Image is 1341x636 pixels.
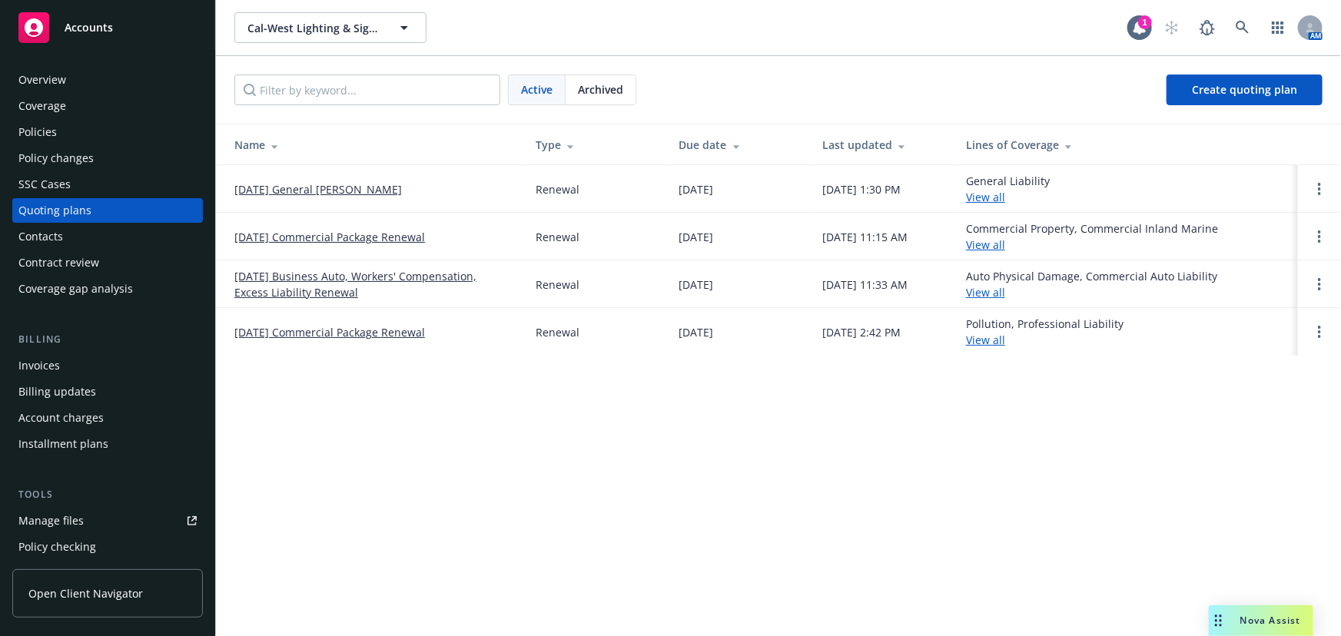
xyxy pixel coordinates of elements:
div: [DATE] 11:15 AM [822,229,908,245]
a: Policies [12,120,203,144]
div: Commercial Property, Commercial Inland Marine [966,220,1218,253]
input: Filter by keyword... [234,75,500,105]
div: 1 [1138,15,1152,29]
div: SSC Cases [18,172,71,197]
div: Policies [18,120,57,144]
div: Manage files [18,508,84,533]
a: Accounts [12,6,203,49]
div: [DATE] 11:33 AM [822,277,908,293]
a: Open options [1310,180,1329,198]
a: Installment plans [12,432,203,456]
a: Open options [1310,275,1329,293]
div: [DATE] 2:42 PM [822,324,901,340]
div: Policy checking [18,535,96,559]
div: Type [536,137,655,153]
span: Nova Assist [1240,614,1301,627]
button: Nova Assist [1209,605,1313,636]
a: Policy checking [12,535,203,559]
span: Create quoting plan [1192,82,1297,97]
a: View all [966,285,1005,300]
div: Pollution, Professional Liability [966,316,1124,348]
div: Coverage gap analysis [18,277,133,301]
a: Coverage [12,94,203,118]
a: Start snowing [1157,12,1187,43]
div: Tools [12,487,203,502]
a: [DATE] Commercial Package Renewal [234,324,425,340]
div: Contract review [18,250,99,275]
a: Open options [1310,227,1329,246]
div: Auto Physical Damage, Commercial Auto Liability [966,268,1217,300]
span: Cal-West Lighting & Signal Maintenance, Inc. [247,20,380,36]
div: Quoting plans [18,198,91,223]
span: Active [521,81,553,98]
a: Quoting plans [12,198,203,223]
a: [DATE] General [PERSON_NAME] [234,181,402,197]
a: Manage files [12,508,203,533]
div: Renewal [536,229,579,245]
div: [DATE] [679,324,714,340]
a: SSC Cases [12,172,203,197]
a: Billing updates [12,379,203,404]
div: Invoices [18,353,60,378]
a: Report a Bug [1192,12,1223,43]
a: Contacts [12,224,203,249]
a: Search [1227,12,1258,43]
div: Billing updates [18,379,96,404]
div: Last updated [822,137,941,153]
span: Open Client Navigator [28,585,143,601]
a: [DATE] Commercial Package Renewal [234,229,425,245]
div: Name [234,137,511,153]
div: Coverage [18,94,66,118]
a: Policy changes [12,146,203,171]
div: Installment plans [18,432,108,456]
a: Contract review [12,250,203,275]
div: Policy changes [18,146,94,171]
div: Contacts [18,224,63,249]
div: Drag to move [1209,605,1228,636]
div: Renewal [536,277,579,293]
div: Due date [679,137,798,153]
a: Account charges [12,406,203,430]
div: [DATE] [679,229,714,245]
a: [DATE] Business Auto, Workers' Compensation, Excess Liability Renewal [234,268,511,300]
div: Renewal [536,181,579,197]
a: Switch app [1263,12,1293,43]
button: Cal-West Lighting & Signal Maintenance, Inc. [234,12,427,43]
span: Archived [578,81,623,98]
div: [DATE] [679,277,714,293]
a: Overview [12,68,203,92]
div: [DATE] [679,181,714,197]
a: View all [966,237,1005,252]
a: View all [966,333,1005,347]
div: Overview [18,68,66,92]
a: View all [966,190,1005,204]
a: Invoices [12,353,203,378]
div: Lines of Coverage [966,137,1286,153]
div: General Liability [966,173,1050,205]
div: Billing [12,332,203,347]
a: Open options [1310,323,1329,341]
div: Account charges [18,406,104,430]
span: Accounts [65,22,113,34]
a: Create quoting plan [1167,75,1323,105]
div: Renewal [536,324,579,340]
a: Coverage gap analysis [12,277,203,301]
div: [DATE] 1:30 PM [822,181,901,197]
